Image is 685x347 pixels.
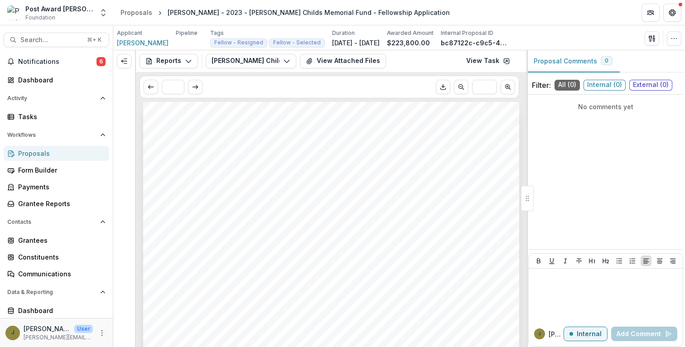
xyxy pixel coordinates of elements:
div: Proposals [121,8,152,17]
p: [DATE] - [DATE] [332,38,380,48]
span: provide an explanation. If applicable, in your summary please give a brief [166,299,473,308]
button: Align Right [667,255,678,266]
div: Grantee Reports [18,199,102,208]
div: Communications [18,269,102,279]
button: [PERSON_NAME] Childs Funds Fellow’s Annual Progress Report [206,54,296,68]
span: [PERSON_NAME] [117,38,169,48]
button: Download PDF [436,80,450,94]
div: Dashboard [18,306,102,315]
span: Submission Responses [166,125,309,137]
div: Dashboard [18,75,102,85]
p: Applicant [117,29,142,37]
span: Continuation of support is contingent upon satisfactory review of the annual progress report. All [166,169,483,177]
a: Dashboard [4,72,109,87]
span: Foundation [25,14,55,22]
span: Contacts [7,219,96,225]
span: Workflows [7,132,96,138]
a: Proposals [117,6,156,19]
span: collaborator(s) and their academic/industrial affiliation(s). [166,330,407,339]
a: Communications [4,266,109,281]
span: Summary: Provide a summary of research performed during the award year [166,239,484,248]
span: Notifications [18,58,96,66]
p: $223,800.00 [387,38,430,48]
span: progress reports are kept strictly confidential. The reports serve as an auditing tool to monitor [166,179,477,187]
span: Data & Reporting [7,289,96,295]
a: View Task [461,54,516,68]
button: Bold [533,255,544,266]
p: User [74,325,93,333]
button: View Attached Files [300,54,386,68]
span: and references may be included as a separate attachment in the following [169,280,479,289]
p: [PERSON_NAME] [549,329,564,339]
p: Filter: [532,80,551,91]
button: Get Help [663,4,681,22]
div: Payments [18,182,102,192]
button: Open Contacts [4,215,109,229]
button: Proposal Comments [526,50,620,72]
img: Post Award Jane Coffin Childs Memorial Fund [7,5,22,20]
div: Constituents [18,252,102,262]
button: Align Center [654,255,665,266]
a: Grantee Reports [4,196,109,211]
span: 0 [605,58,608,64]
p: Internal [577,330,602,338]
span: description of collaborations and partnerships related to the JCC funded [166,310,472,319]
button: Expand left [117,54,131,68]
div: Jamie [11,330,14,336]
button: Heading 1 [587,255,598,266]
span: research progress and assure that the Fellow’s research is on target with the funded project. [166,189,475,197]
button: Partners [642,4,660,22]
a: Constituents [4,250,109,265]
p: bc87122c-c9c5-4179-bd84-33a928c7da9c [441,38,509,48]
div: [PERSON_NAME] - 2023 - [PERSON_NAME] Childs Memorial Fund - Fellowship Application [168,8,450,17]
span: Search... [20,36,82,44]
p: No comments yet [532,102,680,111]
div: Form Builder [18,165,102,175]
span: research activities over the award year are clearly articulated. Figures [203,269,496,278]
button: Search... [4,33,109,47]
a: Dashboard [4,303,109,318]
p: Duration [332,29,355,37]
span: Fellow - Resigned [214,39,263,46]
a: Form Builder [4,163,109,178]
span: No [166,220,175,227]
span: to a general scientific audience. It should be sufficiently detailed such that the [166,259,494,268]
button: Align Left [641,255,651,266]
span: and evaluation of the results. The summary should be technical but targeted [166,249,487,258]
button: Open entity switcher [97,4,110,22]
button: Scroll to next page [188,80,203,94]
button: Strike [574,255,584,266]
p: [PERSON_NAME] [24,324,71,333]
div: Proposals [18,149,102,158]
button: Bullet List [614,255,625,266]
span: Fellow’s [169,269,200,278]
button: Italicize [560,255,571,266]
a: Proposals [4,146,109,161]
nav: breadcrumb [117,6,453,19]
button: Scroll to previous page [454,80,468,94]
span: All ( 0 ) [555,80,580,91]
button: Open Activity [4,91,109,106]
button: Underline [546,255,557,266]
p: Pipeline [176,29,198,37]
span: External ( 0 ) [629,80,672,91]
button: Scroll to previous page [144,80,158,94]
p: Awarded Amount [387,29,434,37]
button: Reports [140,54,198,68]
span: Internal ( 0 ) [584,80,626,91]
button: Ordered List [627,255,638,266]
span: Fellow - Selected [273,39,321,46]
a: Payments [4,179,109,194]
button: Notifications6 [4,54,109,69]
button: Heading 2 [600,255,611,266]
span: 6 [96,57,106,66]
button: Scroll to next page [501,80,515,94]
a: Grantees [4,233,109,248]
button: Add Comment [611,327,677,341]
p: Internal Proposal ID [441,29,493,37]
button: Internal [564,327,608,341]
div: Jamie [538,332,541,336]
span: Have there been any significant changes to your project? [166,208,407,217]
span: [PERSON_NAME] Childs Funds Fellow’s Annual Progress Report [166,147,460,157]
p: Tags [210,29,224,37]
